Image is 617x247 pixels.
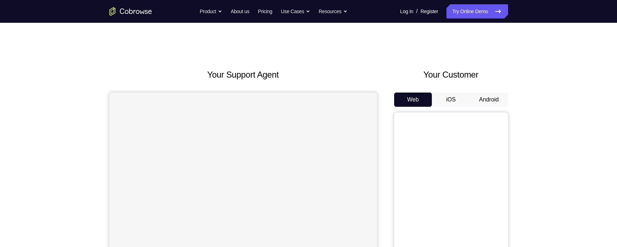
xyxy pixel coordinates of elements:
a: Register [420,4,438,19]
button: Web [394,93,432,107]
a: About us [231,4,249,19]
h2: Your Support Agent [109,68,377,81]
button: Resources [319,4,347,19]
a: Pricing [258,4,272,19]
a: Go to the home page [109,7,152,16]
a: Try Online Demo [446,4,508,19]
a: Log In [400,4,413,19]
button: Android [470,93,508,107]
button: iOS [432,93,470,107]
button: Use Cases [281,4,310,19]
h2: Your Customer [394,68,508,81]
button: Product [200,4,222,19]
span: / [416,7,418,16]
